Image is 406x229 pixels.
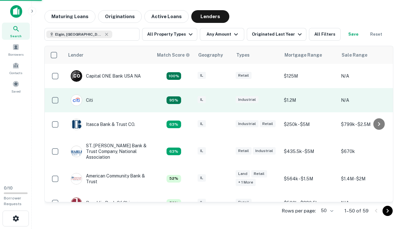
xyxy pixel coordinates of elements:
[281,136,338,167] td: $435.5k - $5M
[2,78,30,95] a: Saved
[4,186,13,191] span: 0 / 10
[10,5,22,18] img: capitalize-icon.png
[71,70,141,82] div: Capital ONE Bank USA NA
[198,51,223,59] div: Geography
[10,70,22,75] span: Contacts
[71,143,147,160] div: ST. [PERSON_NAME] Bank & Trust Company, National Association
[71,173,82,184] img: picture
[260,120,276,128] div: Retail
[200,28,244,41] button: Any Amount
[236,120,259,128] div: Industrial
[167,148,181,155] div: Capitalize uses an advanced AI algorithm to match your search with the best lender. The match sco...
[2,59,30,77] a: Contacts
[71,95,82,106] img: picture
[71,198,82,208] img: picture
[342,51,367,59] div: Sale Range
[167,121,181,128] div: Capitalize uses an advanced AI algorithm to match your search with the best lender. The match sco...
[2,23,30,40] a: Search
[98,10,142,23] button: Originations
[318,206,334,215] div: 50
[247,28,306,41] button: Originated Last Year
[281,112,338,136] td: $250k - $5M
[281,88,338,112] td: $1.2M
[198,72,206,79] div: IL
[68,51,83,59] div: Lender
[366,28,386,41] button: Reset
[73,73,80,80] p: C O
[338,136,395,167] td: $670k
[191,10,229,23] button: Lenders
[2,41,30,58] a: Borrowers
[338,46,395,64] th: Sale Range
[344,207,369,215] p: 1–50 of 59
[71,197,140,209] div: Republic Bank Of Chicago
[167,96,181,104] div: Capitalize uses an advanced AI algorithm to match your search with the best lender. The match sco...
[153,46,194,64] th: Capitalize uses an advanced AI algorithm to match your search with the best lender. The match sco...
[253,147,276,155] div: Industrial
[157,52,190,59] div: Capitalize uses an advanced AI algorithm to match your search with the best lender. The match sco...
[236,72,252,79] div: Retail
[194,46,232,64] th: Geography
[10,33,22,38] span: Search
[281,191,338,215] td: $500k - $880.5k
[236,147,252,155] div: Retail
[236,96,259,103] div: Industrial
[343,28,363,41] button: Save your search to get updates of matches that match your search criteria.
[142,28,197,41] button: All Property Types
[309,28,341,41] button: All Filters
[144,10,189,23] button: Active Loans
[55,31,103,37] span: Elgin, [GEOGRAPHIC_DATA], [GEOGRAPHIC_DATA]
[198,174,206,182] div: IL
[157,52,189,59] h6: Match Score
[374,178,406,209] iframe: Chat Widget
[338,191,395,215] td: N/A
[8,52,23,57] span: Borrowers
[198,199,206,206] div: IL
[282,207,316,215] p: Rows per page:
[251,170,267,177] div: Retail
[71,94,93,106] div: Citi
[338,167,395,191] td: $1.4M - $2M
[198,120,206,128] div: IL
[71,146,82,157] img: picture
[338,88,395,112] td: N/A
[198,96,206,103] div: IL
[338,112,395,136] td: $799k - $2.5M
[71,173,147,184] div: American Community Bank & Trust
[338,64,395,88] td: N/A
[236,51,250,59] div: Types
[167,72,181,80] div: Capitalize uses an advanced AI algorithm to match your search with the best lender. The match sco...
[4,196,22,206] span: Borrower Requests
[236,170,250,177] div: Land
[285,51,322,59] div: Mortgage Range
[232,46,281,64] th: Types
[281,46,338,64] th: Mortgage Range
[281,167,338,191] td: $564k - $1.5M
[11,89,21,94] span: Saved
[383,206,393,216] button: Go to next page
[252,31,304,38] div: Originated Last Year
[236,179,256,186] div: + 1 more
[198,147,206,155] div: IL
[71,119,82,130] img: picture
[167,199,181,207] div: Capitalize uses an advanced AI algorithm to match your search with the best lender. The match sco...
[281,64,338,88] td: $125M
[44,10,95,23] button: Maturing Loans
[167,175,181,183] div: Capitalize uses an advanced AI algorithm to match your search with the best lender. The match sco...
[236,199,252,206] div: Retail
[64,46,153,64] th: Lender
[71,119,135,130] div: Itasca Bank & Trust CO.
